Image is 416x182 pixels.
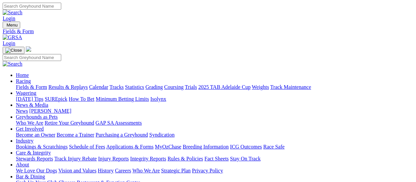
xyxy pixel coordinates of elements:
[125,84,144,90] a: Statistics
[3,61,23,67] img: Search
[167,156,203,161] a: Rules & Policies
[16,162,29,167] a: About
[263,144,284,150] a: Race Safe
[57,132,94,138] a: Become a Trainer
[110,84,124,90] a: Tracks
[3,29,413,34] a: Fields & Form
[16,174,45,179] a: Bar & Dining
[3,54,61,61] input: Search
[16,156,53,161] a: Stewards Reports
[16,108,413,114] div: News & Media
[16,120,413,126] div: Greyhounds as Pets
[16,84,47,90] a: Fields & Form
[16,150,51,155] a: Care & Integrity
[96,96,149,102] a: Minimum Betting Limits
[26,46,31,52] img: logo-grsa-white.png
[16,102,48,108] a: News & Media
[230,144,262,150] a: ICG Outcomes
[106,144,154,150] a: Applications & Forms
[3,47,24,54] button: Toggle navigation
[3,16,15,21] a: Login
[130,156,166,161] a: Integrity Reports
[149,132,174,138] a: Syndication
[146,84,163,90] a: Grading
[192,168,223,173] a: Privacy Policy
[16,96,413,102] div: Wagering
[205,156,229,161] a: Fact Sheets
[16,126,44,132] a: Get Involved
[16,144,68,150] a: Bookings & Scratchings
[89,84,108,90] a: Calendar
[98,168,114,173] a: History
[16,144,413,150] div: Industry
[252,84,269,90] a: Weights
[16,168,57,173] a: We Love Our Dogs
[164,84,184,90] a: Coursing
[16,138,33,144] a: Industry
[16,168,413,174] div: About
[16,78,31,84] a: Racing
[69,96,95,102] a: How To Bet
[183,144,229,150] a: Breeding Information
[69,144,105,150] a: Schedule of Fees
[16,156,413,162] div: Care & Integrity
[132,168,160,173] a: Who We Are
[96,120,142,126] a: GAP SA Assessments
[29,108,71,114] a: [PERSON_NAME]
[161,168,191,173] a: Strategic Plan
[155,144,181,150] a: MyOzChase
[3,10,23,16] img: Search
[16,120,43,126] a: Who We Are
[98,156,129,161] a: Injury Reports
[185,84,197,90] a: Trials
[3,40,15,46] a: Login
[16,132,413,138] div: Get Involved
[54,156,97,161] a: Track Injury Rebate
[115,168,131,173] a: Careers
[16,132,55,138] a: Become an Owner
[3,22,20,29] button: Toggle navigation
[150,96,166,102] a: Isolynx
[96,132,148,138] a: Purchasing a Greyhound
[48,84,88,90] a: Results & Replays
[270,84,311,90] a: Track Maintenance
[58,168,96,173] a: Vision and Values
[16,84,413,90] div: Racing
[3,3,61,10] input: Search
[16,114,58,120] a: Greyhounds as Pets
[3,34,22,40] img: GRSA
[45,120,94,126] a: Retire Your Greyhound
[230,156,260,161] a: Stay On Track
[16,108,28,114] a: News
[16,96,43,102] a: [DATE] Tips
[16,72,29,78] a: Home
[45,96,67,102] a: SUREpick
[5,48,22,53] img: Close
[198,84,251,90] a: 2025 TAB Adelaide Cup
[16,90,36,96] a: Wagering
[7,23,18,28] span: Menu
